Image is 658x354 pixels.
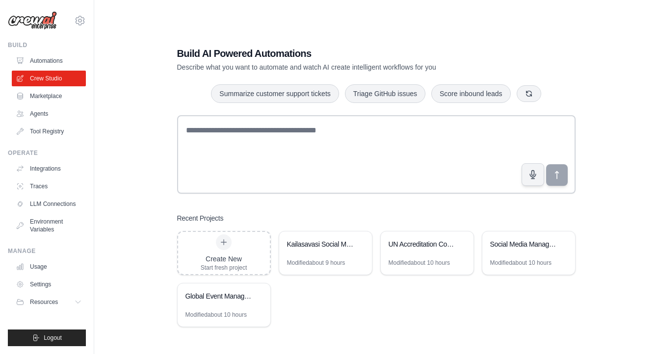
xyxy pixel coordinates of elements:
div: Global Event Management & Community Participation [185,291,253,301]
a: Agents [12,106,86,122]
a: Marketplace [12,88,86,104]
div: Modified about 10 hours [490,259,552,267]
a: Crew Studio [12,71,86,86]
a: LLM Connections [12,196,86,212]
button: Click to speak your automation idea [522,163,544,186]
div: Modified about 9 hours [287,259,345,267]
span: Logout [44,334,62,342]
button: Get new suggestions [517,85,541,102]
a: Environment Variables [12,214,86,237]
div: Create New [201,254,247,264]
button: Score inbound leads [431,84,511,103]
div: Social Media Management & Analytics Crew [490,239,557,249]
h3: Recent Projects [177,213,224,223]
p: Describe what you want to automate and watch AI create intelligent workflows for you [177,62,507,72]
button: Summarize customer support tickets [211,84,339,103]
button: Triage GitHub issues [345,84,425,103]
img: Logo [8,11,57,30]
div: Modified about 10 hours [389,259,450,267]
div: Build [8,41,86,49]
div: Start fresh project [201,264,247,272]
a: Traces [12,178,86,194]
div: Manage [8,247,86,255]
button: Logout [8,329,86,346]
a: Automations [12,53,86,69]
button: Resources [12,294,86,310]
div: Modified about 10 hours [185,311,247,319]
a: Tool Registry [12,124,86,139]
h1: Build AI Powered Automations [177,47,507,60]
a: Usage [12,259,86,275]
a: Integrations [12,161,86,177]
a: Settings [12,277,86,292]
span: Resources [30,298,58,306]
div: Operate [8,149,86,157]
div: Kailasavasi Social Media Outreach [287,239,354,249]
div: UN Accreditation Coordination System [389,239,456,249]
